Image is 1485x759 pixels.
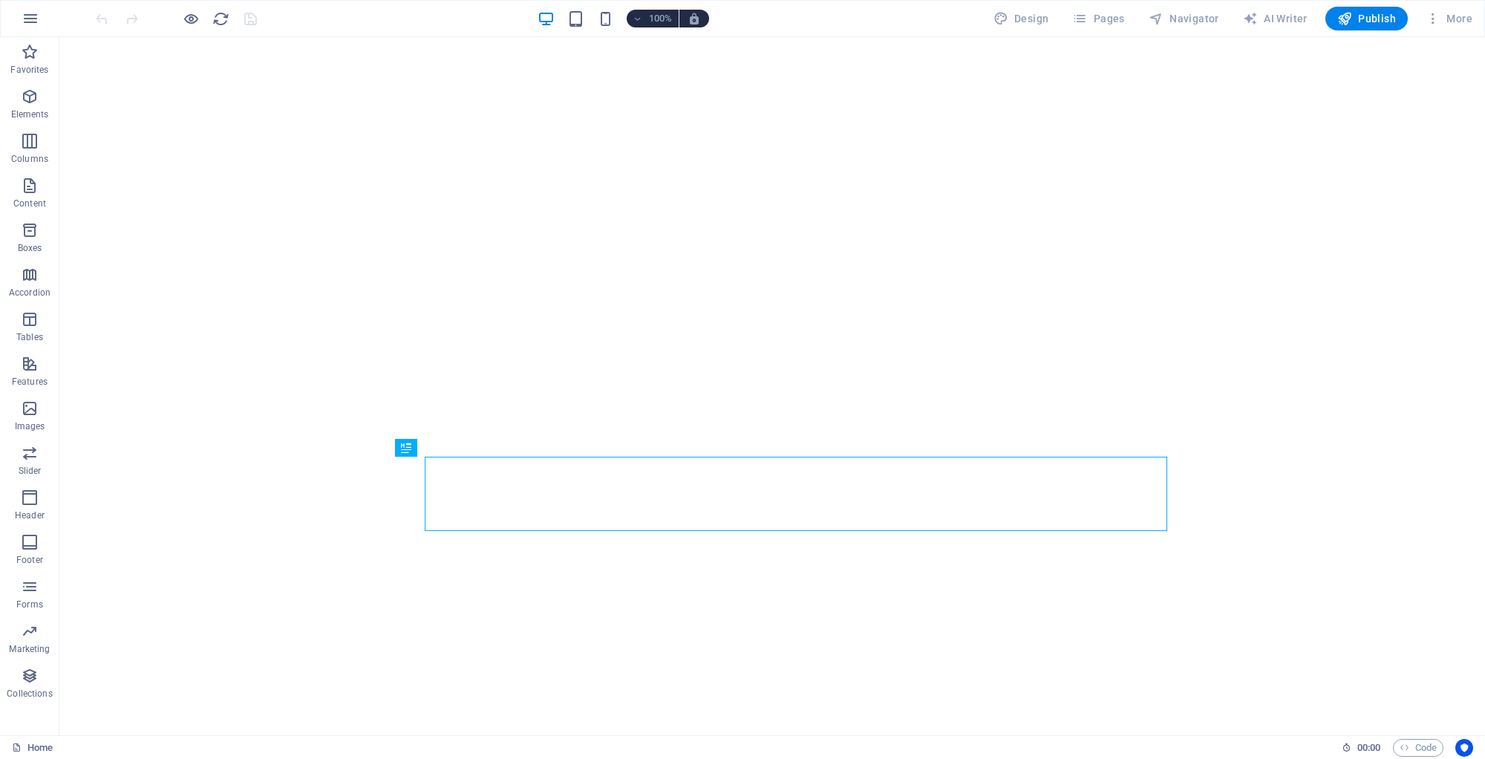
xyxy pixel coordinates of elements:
[1393,739,1443,757] button: Code
[1337,11,1396,26] span: Publish
[212,10,229,27] button: reload
[1149,11,1219,26] span: Navigator
[12,739,53,757] a: Click to cancel selection. Double-click to open Pages
[993,11,1049,26] span: Design
[7,688,52,700] p: Collections
[15,509,45,521] p: Header
[10,64,48,76] p: Favorites
[1420,7,1478,30] button: More
[16,331,43,343] p: Tables
[12,376,48,388] p: Features
[16,599,43,610] p: Forms
[1066,7,1130,30] button: Pages
[11,108,49,120] p: Elements
[1243,11,1308,26] span: AI Writer
[627,10,679,27] button: 100%
[1143,7,1225,30] button: Navigator
[13,198,46,209] p: Content
[1455,739,1473,757] button: Usercentrics
[16,554,43,566] p: Footer
[1357,739,1380,757] span: 00 00
[9,643,50,655] p: Marketing
[1072,11,1124,26] span: Pages
[1426,11,1472,26] span: More
[649,10,673,27] h6: 100%
[19,465,42,477] p: Slider
[1342,739,1381,757] h6: Session time
[212,10,229,27] i: Reload page
[988,7,1055,30] button: Design
[1237,7,1313,30] button: AI Writer
[988,7,1055,30] div: Design (Ctrl+Alt+Y)
[11,153,48,165] p: Columns
[15,420,45,432] p: Images
[9,287,50,299] p: Accordion
[1325,7,1408,30] button: Publish
[18,242,42,254] p: Boxes
[1368,742,1370,753] span: :
[182,10,200,27] button: Click here to leave preview mode and continue editing
[1400,739,1437,757] span: Code
[688,12,701,25] i: On resize automatically adjust zoom level to fit chosen device.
